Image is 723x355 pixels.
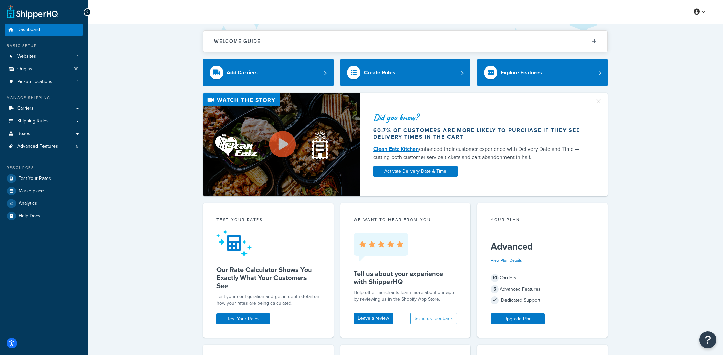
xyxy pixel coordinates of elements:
[354,289,457,303] p: Help other merchants learn more about our app by reviewing us in the Shopify App Store.
[5,50,83,63] li: Websites
[227,68,258,77] div: Add Carriers
[76,144,78,149] span: 5
[373,166,458,177] a: Activate Delivery Date & Time
[491,257,522,263] a: View Plan Details
[5,102,83,115] a: Carriers
[491,217,594,224] div: Your Plan
[5,140,83,153] a: Advanced Features5
[17,79,52,85] span: Pickup Locations
[214,39,261,44] h2: Welcome Guide
[17,131,30,137] span: Boxes
[5,185,83,197] a: Marketplace
[501,68,542,77] div: Explore Features
[77,54,78,59] span: 1
[5,24,83,36] a: Dashboard
[373,145,586,161] div: enhanced their customer experience with Delivery Date and Time — cutting both customer service ti...
[491,273,594,283] div: Carriers
[354,270,457,286] h5: Tell us about your experience with ShipperHQ
[410,313,457,324] button: Send us feedback
[491,241,594,252] h5: Advanced
[354,313,393,324] a: Leave a review
[373,113,586,122] div: Did you know?
[19,201,37,207] span: Analytics
[17,144,58,149] span: Advanced Features
[203,31,607,52] button: Welcome Guide
[5,63,83,75] a: Origins38
[216,266,320,290] h5: Our Rate Calculator Shows You Exactly What Your Customers See
[5,43,83,49] div: Basic Setup
[203,93,360,196] img: Video thumbnail
[77,79,78,85] span: 1
[5,115,83,128] a: Shipping Rules
[5,76,83,88] li: Pickup Locations
[17,54,36,59] span: Websites
[5,63,83,75] li: Origins
[373,127,586,140] div: 60.7% of customers are more likely to purchase if they see delivery times in the cart
[491,285,499,293] span: 5
[5,197,83,210] a: Analytics
[19,213,40,219] span: Help Docs
[19,188,44,194] span: Marketplace
[340,59,471,86] a: Create Rules
[17,27,40,33] span: Dashboard
[5,76,83,88] a: Pickup Locations1
[491,296,594,305] div: Dedicated Support
[491,313,545,324] a: Upgrade Plan
[5,172,83,185] a: Test Your Rates
[5,50,83,63] a: Websites1
[19,176,51,182] span: Test Your Rates
[216,313,270,324] a: Test Your Rates
[17,118,49,124] span: Shipping Rules
[5,95,83,101] div: Manage Shipping
[491,284,594,294] div: Advanced Features
[699,331,716,348] button: Open Resource Center
[373,145,419,153] a: Clean Eatz Kitchen
[491,274,499,282] span: 10
[5,140,83,153] li: Advanced Features
[5,165,83,171] div: Resources
[364,68,395,77] div: Create Rules
[354,217,457,223] p: we want to hear from you
[74,66,78,72] span: 38
[477,59,608,86] a: Explore Features
[17,106,34,111] span: Carriers
[17,66,32,72] span: Origins
[216,217,320,224] div: Test your rates
[216,293,320,307] div: Test your configuration and get in-depth detail on how your rates are being calculated.
[203,59,334,86] a: Add Carriers
[5,128,83,140] a: Boxes
[5,210,83,222] a: Help Docs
